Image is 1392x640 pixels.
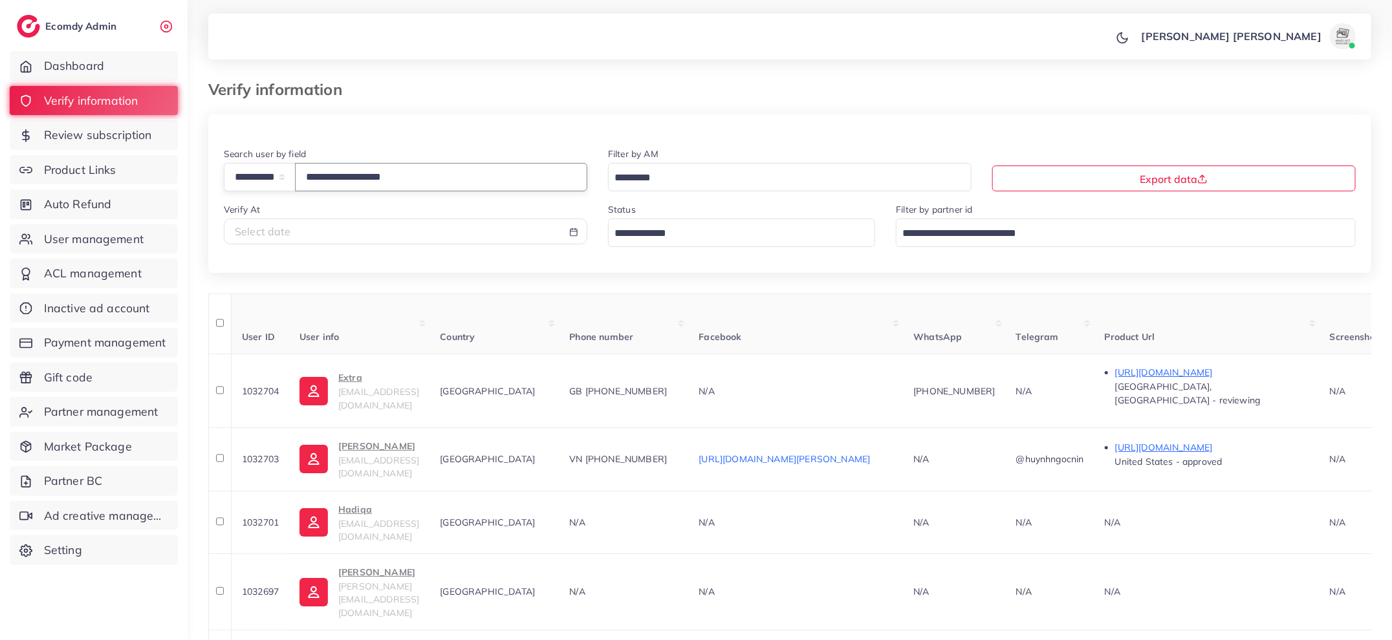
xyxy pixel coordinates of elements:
span: Verify information [44,92,138,109]
a: [PERSON_NAME] [PERSON_NAME]avatar [1135,23,1361,49]
div: Search for option [608,163,972,191]
span: Partner management [44,403,158,420]
a: Market Package [10,432,178,462]
h2: Ecomdy Admin [45,20,120,32]
span: Market Package [44,438,132,455]
span: Gift code [44,369,92,386]
a: User management [10,224,178,254]
span: Ad creative management [44,507,168,524]
img: logo [17,15,40,37]
p: [PERSON_NAME] [PERSON_NAME] [1142,28,1321,44]
span: Setting [44,542,82,559]
div: Search for option [896,219,1356,246]
a: Ad creative management [10,501,178,531]
img: avatar [1330,23,1356,49]
a: Partner management [10,397,178,427]
span: Partner BC [44,473,103,489]
a: Verify information [10,86,178,116]
a: Gift code [10,363,178,392]
span: 1032701 [242,517,279,528]
a: Setting [10,535,178,565]
input: Search for option [898,224,1339,244]
span: 1032704 [242,385,279,397]
a: Dashboard [10,51,178,81]
span: Auto Refund [44,196,112,213]
a: Inactive ad account [10,293,178,323]
a: Review subscription [10,120,178,150]
div: Search for option [608,219,876,246]
span: Payment management [44,334,166,351]
span: ACL management [44,265,142,282]
a: Partner BC [10,466,178,496]
a: logoEcomdy Admin [17,15,120,37]
input: Search for option [610,224,859,244]
span: User management [44,231,144,248]
a: Product Links [10,155,178,185]
a: Auto Refund [10,189,178,219]
span: Product Links [44,162,116,178]
span: User ID [242,331,275,343]
span: Dashboard [44,58,104,74]
span: Review subscription [44,127,152,144]
input: Search for option [610,168,955,188]
a: ACL management [10,259,178,288]
a: Payment management [10,328,178,357]
span: 1032697 [242,586,279,597]
span: 1032703 [242,453,279,465]
span: Inactive ad account [44,300,150,317]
